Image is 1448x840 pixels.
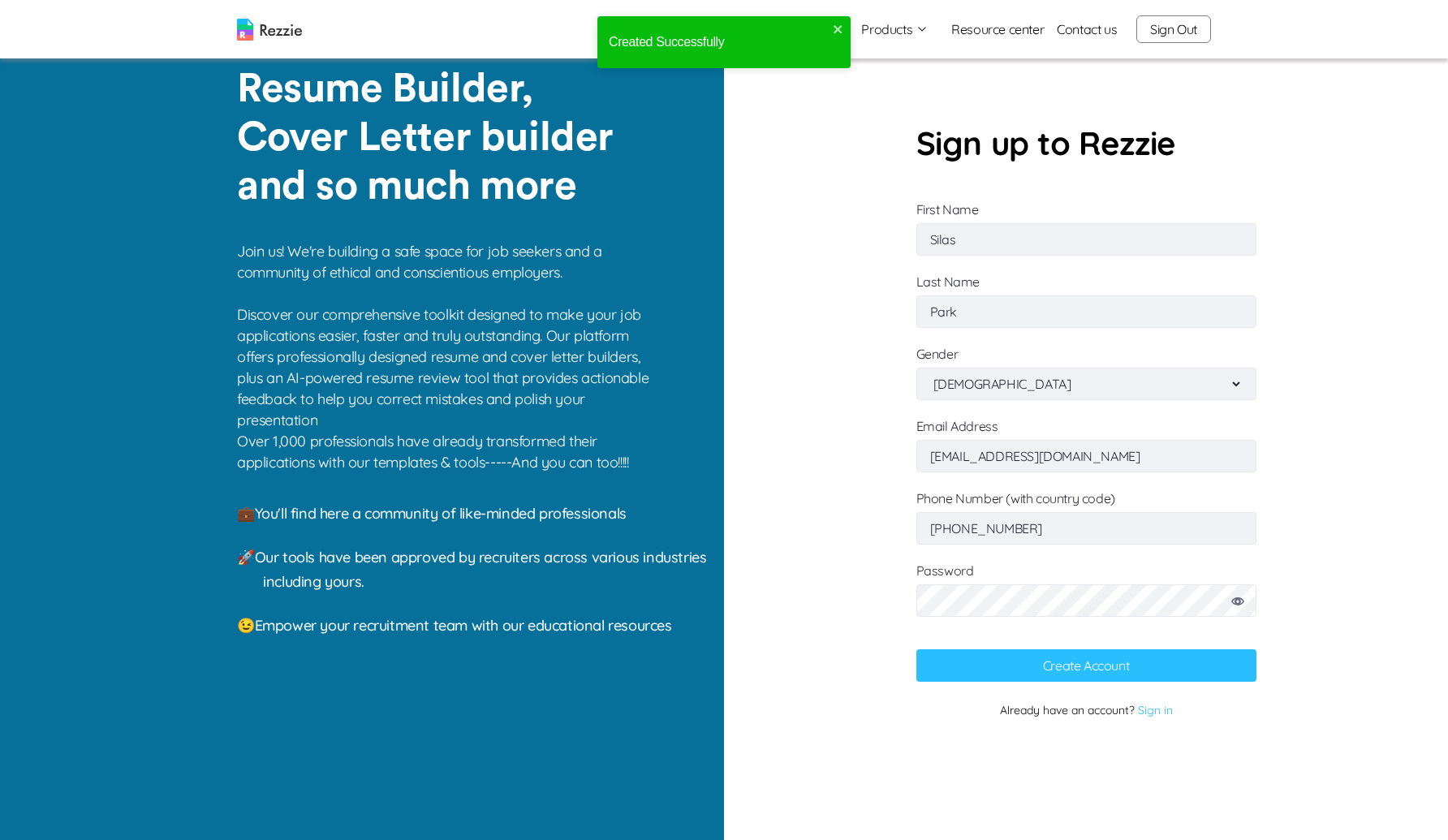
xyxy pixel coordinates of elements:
a: Resource center [951,19,1044,39]
input: Password [916,584,1256,617]
span: 🚀 Our tools have been approved by recruiters across various industries including yours. [237,548,706,591]
input: Last Name [916,295,1256,328]
label: Email Address [916,418,1256,464]
button: close [833,23,844,36]
button: Create Account [916,649,1256,682]
p: Sign up to Rezzie [916,118,1256,167]
input: First Name [916,223,1256,256]
p: Join us! We're building a safe space for job seekers and a community of ethical and conscientious... [237,241,660,431]
a: Sign in [1135,703,1173,717]
span: 😉 Empower your recruitment team with our educational resources [237,616,672,635]
span: 💼 You'll find here a community of like-minded professionals [237,504,627,523]
label: Gender [916,346,959,362]
div: Created Successfully [604,28,833,57]
label: Last Name [916,274,1256,320]
input: Email Address [916,440,1256,472]
p: Over 1,000 professionals have already transformed their applications with our templates & tools--... [237,431,660,473]
label: Phone Number (with country code) [916,490,1256,536]
a: Contact us [1057,19,1117,39]
img: logo [237,19,302,41]
p: Resume Builder, Cover Letter builder and so much more [237,65,642,211]
input: Phone Number (with country code) [916,512,1256,545]
button: Products [861,19,929,39]
label: Password [916,562,1256,633]
button: Sign Out [1136,15,1211,43]
p: Already have an account? [916,698,1256,722]
label: First Name [916,201,1256,248]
